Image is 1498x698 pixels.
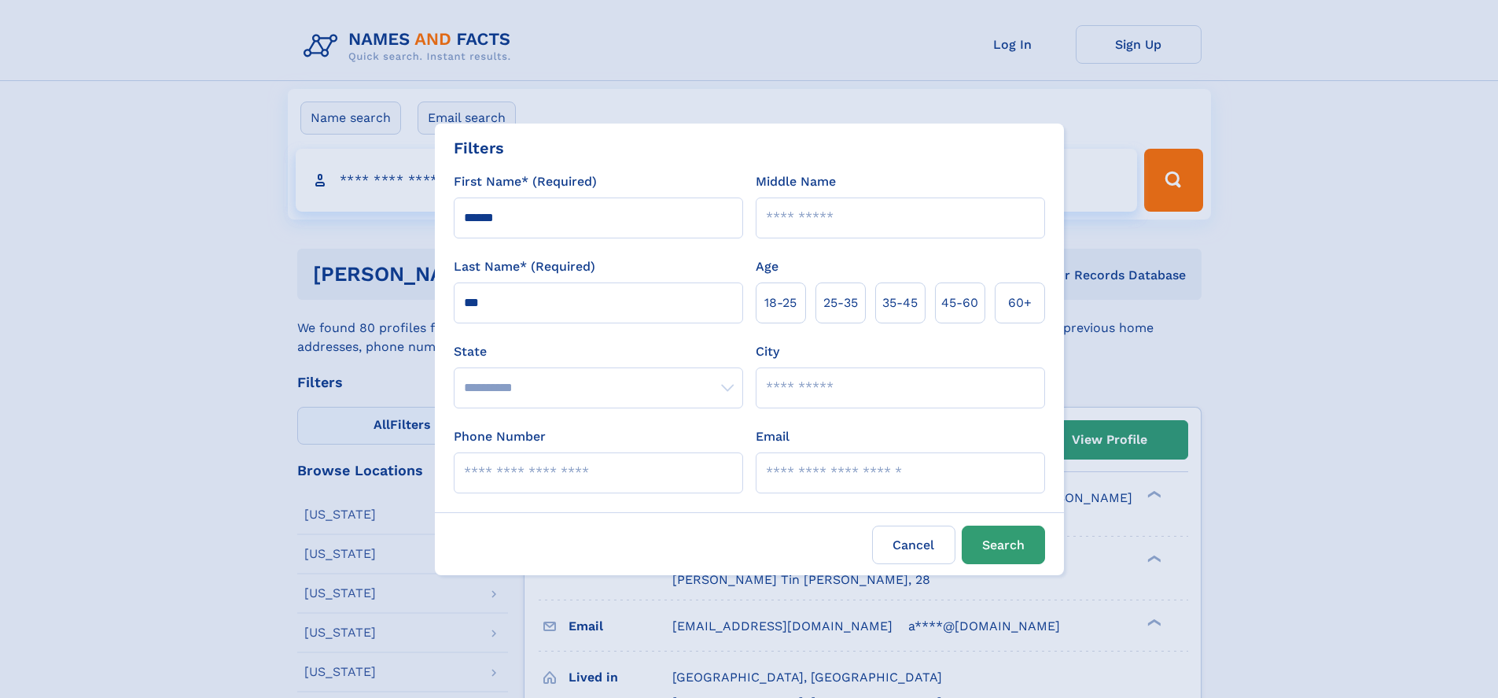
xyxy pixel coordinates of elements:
span: 18‑25 [764,294,797,312]
label: City [756,342,779,361]
label: Email [756,427,789,446]
label: Phone Number [454,427,546,446]
div: Filters [454,136,504,160]
label: Cancel [872,526,955,564]
label: Middle Name [756,172,836,191]
label: Age [756,257,778,276]
span: 45‑60 [941,294,978,312]
label: First Name* (Required) [454,172,597,191]
span: 60+ [1008,294,1032,312]
label: State [454,342,743,361]
label: Last Name* (Required) [454,257,595,276]
button: Search [962,526,1045,564]
span: 35‑45 [882,294,918,312]
span: 25‑35 [823,294,858,312]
